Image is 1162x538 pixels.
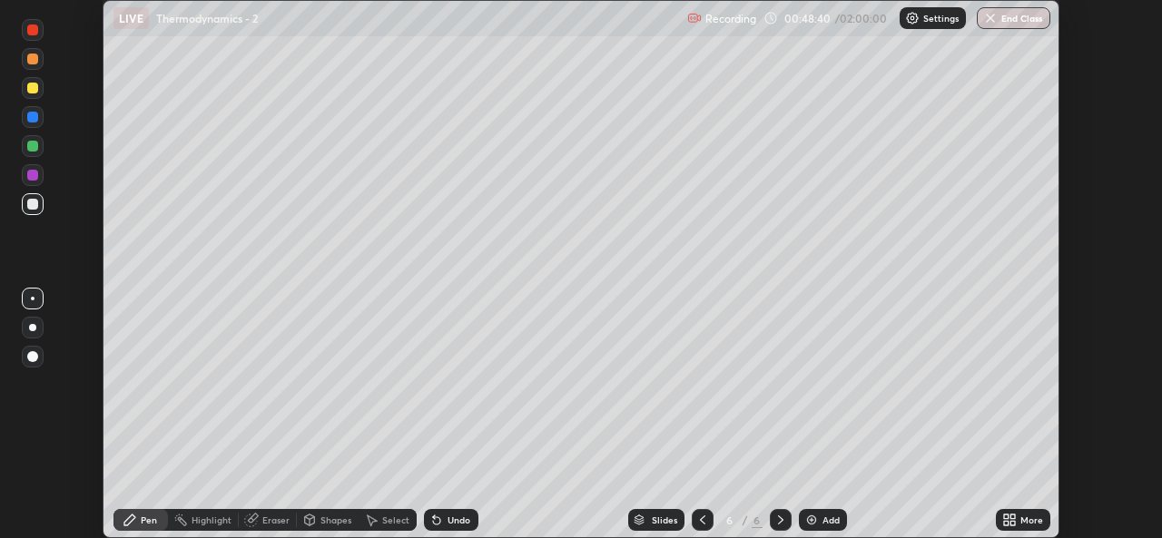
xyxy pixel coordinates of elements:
[119,11,143,25] p: LIVE
[705,12,756,25] p: Recording
[721,514,739,525] div: 6
[262,515,290,524] div: Eraser
[923,14,959,23] p: Settings
[1020,515,1043,524] div: More
[977,7,1050,29] button: End Class
[752,512,763,528] div: 6
[448,515,470,524] div: Undo
[141,515,157,524] div: Pen
[156,11,258,25] p: Thermodynamics - 2
[320,515,351,524] div: Shapes
[192,515,231,524] div: Highlight
[687,11,702,25] img: recording.375f2c34.svg
[804,513,819,527] img: add-slide-button
[822,515,840,524] div: Add
[743,514,748,525] div: /
[905,11,920,25] img: class-settings-icons
[983,11,998,25] img: end-class-cross
[652,515,677,524] div: Slides
[382,515,409,524] div: Select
